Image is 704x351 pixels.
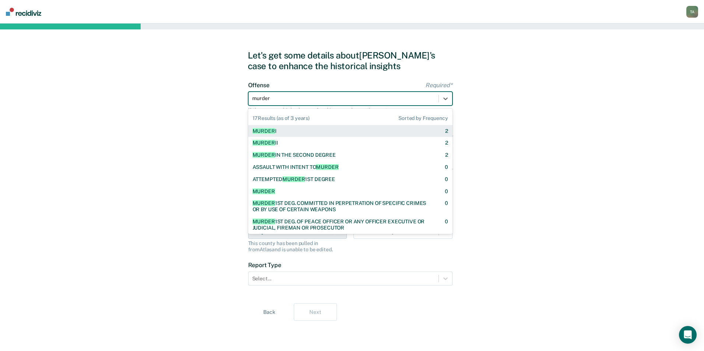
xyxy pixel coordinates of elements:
div: Let's get some details about [PERSON_NAME]'s case to enhance the historical insights [248,50,457,71]
span: MURDER [253,200,275,206]
label: LSI-R Score [248,167,453,174]
span: MURDER [253,128,275,134]
div: This county has been pulled in from Atlas and is unable to be edited. [248,240,347,253]
div: 1ST DEG. OF PEACE OFFICER OR ANY OFFICER EXECUTIVE OR JUDICIAL, FIREMAN OR PROSECUTOR [253,219,432,231]
div: 0 [445,188,448,195]
div: 2 [445,140,448,146]
button: Back [248,303,291,321]
div: 1ST DEG. COMMITTED IN PERPETRATION OF SPECIFIC CRIMES OR BY USE OF CERTAIN WEAPONS [253,200,432,213]
span: 17 Results (as of 3 years) [253,115,310,121]
span: Required* [425,167,453,174]
img: Recidiviz [6,8,41,16]
div: IN THE SECOND DEGREE [253,152,336,158]
span: MURDER [253,219,275,224]
span: Required* [425,134,453,141]
label: Report Type [248,262,453,269]
label: Offense [248,82,453,89]
div: I [253,128,277,134]
span: MURDER [253,140,275,146]
button: Next [294,303,337,321]
div: 0 [445,219,448,231]
div: ATTEMPTED 1ST DEGREE [253,176,335,182]
div: 0 [445,164,448,170]
div: II [253,140,278,146]
div: 0 [445,176,448,182]
button: TA [686,6,698,18]
div: 2 [445,152,448,158]
div: 2 [445,128,448,134]
div: Open Intercom Messenger [679,326,697,344]
span: MURDER [316,164,338,170]
span: MURDER [253,152,275,158]
div: T A [686,6,698,18]
div: If there are multiple charges for this case, choose the most severe [248,107,453,113]
span: MURDER [253,188,275,194]
span: MURDER [282,176,305,182]
div: ASSAULT WITH INTENT TO [253,164,339,170]
label: Gender [248,134,453,141]
span: Sorted by Frequency [398,115,448,121]
div: 0 [445,200,448,213]
span: Required* [425,82,453,89]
